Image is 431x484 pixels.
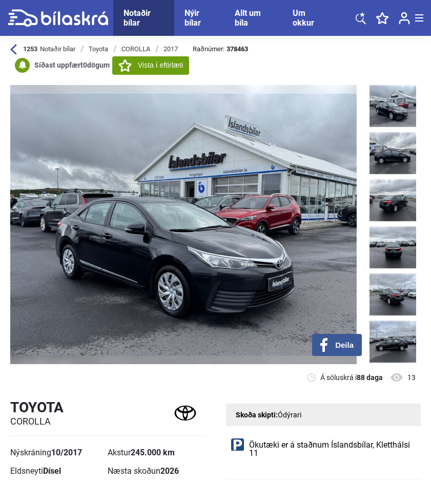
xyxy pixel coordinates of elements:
span: Deila [335,341,354,350]
img: logo Toyota COROLLA [166,398,206,428]
img: 1750423263_4883375974264370844_22723236260561648.jpg [370,321,416,363]
h1: Toyota [10,399,64,416]
span: Raðnúmer: [193,46,248,52]
b: Dísel [43,466,61,476]
div: COROLLA [121,45,150,53]
div: Toyota [89,45,108,53]
span: Ökutæki er á staðnum Íslandsbílar, Kletthálsi 11 [249,441,416,457]
div: Akstur [108,449,201,457]
h2: COROLLA [10,416,64,427]
span: Á söluskrá í [320,369,383,386]
b: 378463 [227,46,248,52]
span: Ódýrari [278,411,301,419]
div: Eldsneyti [10,467,104,475]
img: user-login.svg [399,12,410,25]
b: 1253 [23,45,37,54]
b: 2026 [160,466,179,476]
b: 245.000 km [131,448,175,457]
span: Notaðir bílar [40,45,75,54]
b: Síðast uppfært dögum [34,61,110,69]
div: Næsta skoðun [108,467,201,475]
img: 1750423263_4834800977573722148_22723235794464162.jpg [370,273,416,315]
a: Um okkur [293,8,325,28]
a: Notaðir bílar [124,8,164,28]
span: Vista í eftirlæti [138,60,183,71]
strong: Skoða skipti: [236,411,278,419]
img: 1750423262_3519285307451075282_22723235277515292.jpg [370,226,416,268]
b: 88 daga [357,373,383,382]
img: 1750423261_5484629064740859864_22723234266067910.jpg [370,132,416,174]
a: Allt um bíla [235,8,272,28]
button: Deila [312,334,362,356]
img: 1750423262_6242377186410480796_22723234775866831.jpg [370,179,416,221]
b: 10/2017 [51,448,82,457]
a: Nýir bílar [184,8,214,28]
span: 0 [83,61,87,69]
button: Vista í eftirlæti [112,56,189,75]
div: 2017 [163,45,178,53]
span: 13 [407,369,416,386]
div: Nýskráning [10,449,104,457]
img: 1754523653_7775762501611379446_26823626189294619.jpg [370,85,416,127]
